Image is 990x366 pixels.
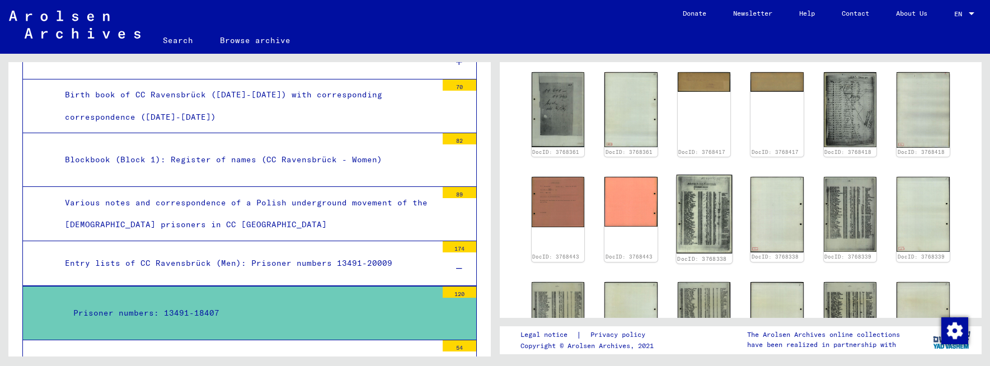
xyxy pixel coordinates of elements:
[606,149,653,155] a: DocID: 3768361
[752,254,799,260] a: DocID: 3768338
[897,72,950,148] img: 002.jpg
[9,11,140,39] img: Arolsen_neg.svg
[604,72,658,147] img: 002.jpg
[824,149,871,155] a: DocID: 3768418
[57,252,437,274] div: Entry lists of CC Ravensbrück (Men): Prisoner numbers 13491-20009
[149,27,207,54] a: Search
[824,177,877,251] img: 001.jpg
[443,187,476,198] div: 89
[532,254,579,260] a: DocID: 3768443
[750,72,804,92] img: 002.jpg
[207,27,304,54] a: Browse archive
[752,149,799,155] a: DocID: 3768417
[443,79,476,91] div: 70
[581,329,659,341] a: Privacy policy
[65,302,437,324] div: Prisoner numbers: 13491-18407
[677,256,726,262] a: DocID: 3768338
[443,133,476,144] div: 82
[750,282,804,357] img: 002.jpg
[57,192,437,236] div: Various notes and correspondence of a Polish underground movement of the [DEMOGRAPHIC_DATA] priso...
[57,84,437,128] div: Birth book of CC Ravensbrück ([DATE]-[DATE]) with corresponding correspondence ([DATE]-[DATE])
[532,72,585,148] img: 001.jpg
[443,241,476,252] div: 174
[532,282,585,357] img: 001.jpg
[898,149,945,155] a: DocID: 3768418
[897,282,950,358] img: 002.jpg
[747,340,900,350] p: have been realized in partnership with
[678,72,731,92] img: 001.jpg
[678,282,731,356] img: 001.jpg
[941,317,968,344] img: Change consent
[532,149,579,155] a: DocID: 3768361
[443,340,476,351] div: 54
[520,341,659,351] p: Copyright © Arolsen Archives, 2021
[606,254,653,260] a: DocID: 3768443
[604,282,658,358] img: 002.jpg
[824,72,877,147] img: 001.jpg
[897,177,950,252] img: 002.jpg
[57,149,437,171] div: Blockbook (Block 1): Register of names (CC Ravensbrück - Women)
[604,177,658,227] img: 002.jpg
[750,177,804,252] img: 002.jpg
[443,287,476,298] div: 120
[931,326,973,354] img: yv_logo.png
[747,330,900,340] p: The Arolsen Archives online collections
[898,254,945,260] a: DocID: 3768339
[678,149,725,155] a: DocID: 3768417
[824,254,871,260] a: DocID: 3768339
[676,175,731,254] img: 001.jpg
[520,329,659,341] div: |
[520,329,576,341] a: Legal notice
[532,177,585,227] img: 001.jpg
[954,10,966,18] span: EN
[824,282,877,358] img: 001.jpg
